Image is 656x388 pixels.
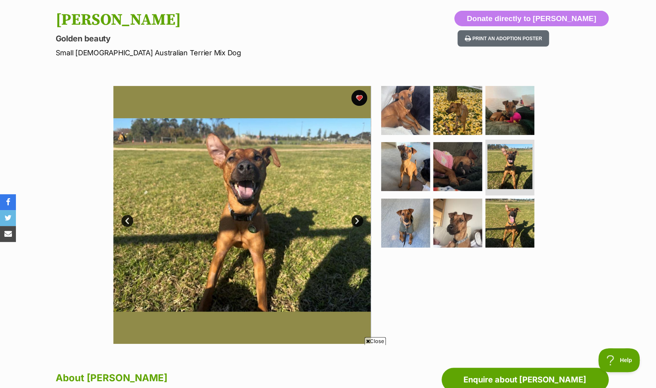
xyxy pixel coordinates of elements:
[381,142,430,191] img: Photo of Missy Peggotty
[371,86,629,344] img: Photo of Missy Peggotty
[56,11,392,29] h1: [PERSON_NAME]
[485,86,534,135] img: Photo of Missy Peggotty
[1,1,7,7] img: consumer-privacy-logo.png
[56,369,384,387] h2: About [PERSON_NAME]
[121,215,133,227] a: Prev
[381,199,430,248] img: Photo of Missy Peggotty
[454,11,608,27] button: Donate directly to [PERSON_NAME]
[56,33,392,44] p: Golden beauty
[433,199,482,248] img: Photo of Missy Peggotty
[457,30,549,47] button: Print an adoption poster
[433,142,482,191] img: Photo of Missy Peggotty
[351,215,363,227] a: Next
[56,47,392,58] p: Small [DEMOGRAPHIC_DATA] Australian Terrier Mix Dog
[381,86,430,135] img: Photo of Missy Peggotty
[113,86,371,344] img: Photo of Missy Peggotty
[487,144,532,189] img: Photo of Missy Peggotty
[183,348,473,384] iframe: Advertisement
[364,337,386,345] span: Close
[598,348,640,372] iframe: Help Scout Beacon - Open
[351,90,367,106] button: favourite
[485,199,534,248] img: Photo of Missy Peggotty
[433,86,482,135] img: Photo of Missy Peggotty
